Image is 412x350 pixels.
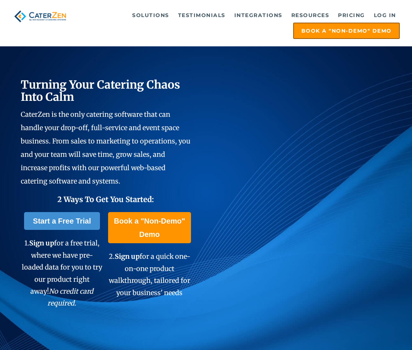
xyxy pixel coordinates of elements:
span: CaterZen is the only catering software that can handle your drop-off, full-service and event spac... [21,110,190,185]
a: Log in [370,8,400,23]
a: Resources [288,8,333,23]
span: 2 Ways To Get You Started: [57,195,154,204]
a: Pricing [334,8,369,23]
img: caterzen [12,8,68,25]
span: Turning Your Catering Chaos Into Calm [21,77,180,104]
a: Book a "Non-Demo" Demo [293,23,400,39]
span: 2. for a quick one-on-one product walkthrough, tailored for your business' needs [109,252,190,297]
iframe: Help widget launcher [346,321,404,342]
a: Solutions [128,8,173,23]
a: Book a "Non-Demo" Demo [108,212,191,243]
a: Start a Free Trial [24,212,100,230]
span: Sign up [29,239,54,247]
a: Integrations [231,8,286,23]
span: 1. for a free trial, where we have pre-loaded data for you to try our product right away! [22,239,102,307]
em: No credit card required. [47,287,93,307]
span: Sign up [115,252,140,261]
a: Testimonials [174,8,229,23]
div: Navigation Menu [79,8,400,39]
